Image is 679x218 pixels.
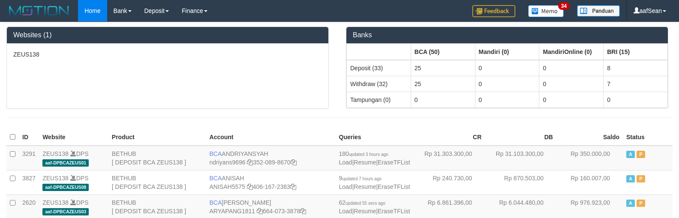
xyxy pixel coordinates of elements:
[485,170,556,194] td: Rp 870.503,00
[247,183,253,190] a: Copy ANISAH5575 to clipboard
[637,151,645,158] span: Paused
[342,176,382,181] span: updated 7 hours ago
[485,146,556,170] td: Rp 31.103.300,00
[347,92,411,108] td: Tampungan (0)
[354,208,376,215] a: Resume
[42,199,69,206] a: ZEUS138
[414,129,485,146] th: CR
[290,183,296,190] a: Copy 4061672383 to clipboard
[206,129,336,146] th: Account
[475,76,539,92] td: 0
[637,200,645,207] span: Paused
[347,44,411,60] th: Group: activate to sort column ascending
[626,200,635,207] span: Active
[472,5,515,17] img: Feedback.jpg
[42,184,89,191] span: aaf-DPBCAZEUS08
[39,170,108,194] td: DPS
[206,170,336,194] td: ANISAH 406-167-2383
[539,44,604,60] th: Group: activate to sort column ascending
[19,146,39,170] td: 3291
[257,208,263,215] a: Copy ARYAPANG1811 to clipboard
[42,175,69,182] a: ZEUS138
[210,199,222,206] span: BCA
[300,208,306,215] a: Copy 6640733878 to clipboard
[339,199,410,215] span: | |
[339,150,388,157] span: 180
[349,152,388,157] span: updated 3 hours ago
[42,159,89,167] span: aaf-DPBCAZEUS01
[604,60,668,76] td: 8
[475,60,539,76] td: 0
[475,92,539,108] td: 0
[13,50,322,59] p: ZEUS138
[339,199,385,206] span: 62
[210,175,222,182] span: BCA
[411,44,475,60] th: Group: activate to sort column ascending
[347,76,411,92] td: Withdraw (32)
[339,183,352,190] a: Load
[604,92,668,108] td: 0
[39,146,108,170] td: DPS
[411,76,475,92] td: 25
[42,208,89,215] span: aaf-DPBCAZEUS03
[414,146,485,170] td: Rp 31.303.300,00
[354,183,376,190] a: Resume
[475,44,539,60] th: Group: activate to sort column ascending
[539,76,604,92] td: 0
[210,183,245,190] a: ANISAH5575
[556,170,623,194] td: Rp 160.007,00
[19,170,39,194] td: 3827
[339,208,352,215] a: Load
[604,76,668,92] td: 7
[556,129,623,146] th: Saldo
[539,60,604,76] td: 0
[247,159,253,166] a: Copy ndriyans9696 to clipboard
[353,31,661,39] h3: Banks
[210,208,255,215] a: ARYAPANG1811
[42,150,69,157] a: ZEUS138
[339,175,410,190] span: | |
[414,170,485,194] td: Rp 240.730,00
[339,150,410,166] span: | |
[577,5,620,17] img: panduan.png
[108,129,206,146] th: Product
[411,92,475,108] td: 0
[108,146,206,170] td: BETHUB [ DEPOSIT BCA ZEUS138 ]
[556,146,623,170] td: Rp 350.000,00
[210,159,246,166] a: ndriyans9696
[339,175,382,182] span: 9
[291,159,297,166] a: Copy 3520898670 to clipboard
[210,150,222,157] span: BCA
[626,175,635,182] span: Active
[558,2,570,10] span: 34
[378,183,410,190] a: EraseTFList
[39,129,108,146] th: Website
[411,60,475,76] td: 25
[485,129,556,146] th: DB
[623,129,673,146] th: Status
[626,151,635,158] span: Active
[539,92,604,108] td: 0
[528,5,564,17] img: Button%20Memo.svg
[108,170,206,194] td: BETHUB [ DEPOSIT BCA ZEUS138 ]
[378,208,410,215] a: EraseTFList
[19,129,39,146] th: ID
[13,31,322,39] h3: Websites (1)
[354,159,376,166] a: Resume
[604,44,668,60] th: Group: activate to sort column ascending
[206,146,336,170] td: ANDRIYANSYAH 352-089-8670
[637,175,645,182] span: Paused
[6,4,72,17] img: MOTION_logo.png
[336,129,414,146] th: Queries
[346,201,385,206] span: updated 55 secs ago
[378,159,410,166] a: EraseTFList
[339,159,352,166] a: Load
[347,60,411,76] td: Deposit (33)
